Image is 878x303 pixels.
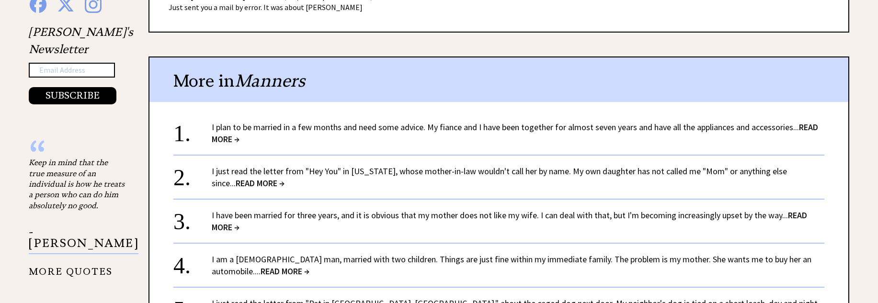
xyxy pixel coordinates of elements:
div: Keep in mind that the true measure of an individual is how he treats a person who can do him abso... [29,157,125,211]
div: “ [29,147,125,157]
button: SUBSCRIBE [29,87,116,104]
a: I am a [DEMOGRAPHIC_DATA] man, married with two children. Things are just fine within my immediat... [212,254,811,277]
a: I plan to be married in a few months and need some advice. My fiance and I have been together for... [212,122,818,145]
p: - [PERSON_NAME] [29,227,138,254]
span: Just sent you a mail by error. It was about [PERSON_NAME] [169,2,363,12]
div: 4. [173,253,212,271]
input: Email Address [29,63,115,78]
div: 1. [173,121,212,139]
span: READ MORE → [212,210,807,233]
a: MORE QUOTES [29,258,113,277]
div: 3. [173,209,212,227]
a: I have been married for three years, and it is obvious that my mother does not like my wife. I ca... [212,210,807,233]
div: More in [149,57,848,102]
div: [PERSON_NAME]'s Newsletter [29,23,133,105]
span: READ MORE → [212,122,818,145]
span: READ MORE → [261,266,309,277]
a: I just read the letter from "Hey You" in [US_STATE], whose mother-in-law wouldn't call her by nam... [212,166,787,189]
span: READ MORE → [236,178,285,189]
div: 2. [173,165,212,183]
span: Manners [235,70,305,91]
